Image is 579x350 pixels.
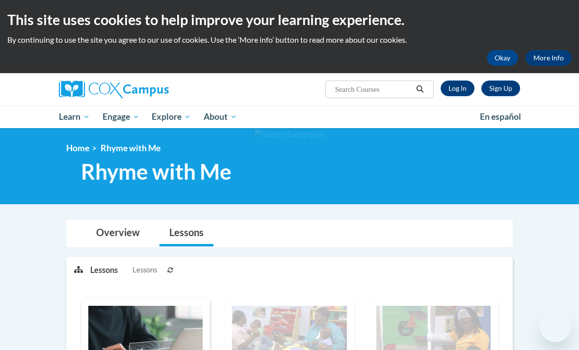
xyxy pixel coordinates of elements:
[53,106,96,128] a: Learn
[487,50,518,66] button: Okay
[90,265,118,275] p: Lessons
[540,311,571,342] iframe: Button to launch messaging window
[197,106,243,128] a: About
[159,220,213,246] a: Lessons
[132,265,157,275] span: Lessons
[152,111,191,123] span: Explore
[441,81,474,96] a: Log In
[59,111,90,123] span: Learn
[7,34,572,45] p: By continuing to use the site you agree to our use of cookies. Use the ‘More info’ button to read...
[103,111,139,123] span: Engage
[474,107,527,127] a: En español
[334,83,413,95] input: Search Courses
[7,10,572,29] h2: This site uses cookies to help improve your learning experience.
[255,129,324,140] img: Section background
[52,106,527,128] div: Main menu
[81,159,232,185] span: Rhyme with Me
[145,106,197,128] a: Explore
[66,143,89,153] a: Home
[526,50,572,66] a: More Info
[101,143,160,153] span: Rhyme with Me
[59,81,169,98] img: Cox Campus
[480,111,521,122] span: En español
[59,81,203,98] a: Cox Campus
[481,81,520,96] a: Register
[96,106,146,128] a: Engage
[413,83,427,95] button: Search
[86,220,150,246] a: Overview
[204,111,237,123] span: About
